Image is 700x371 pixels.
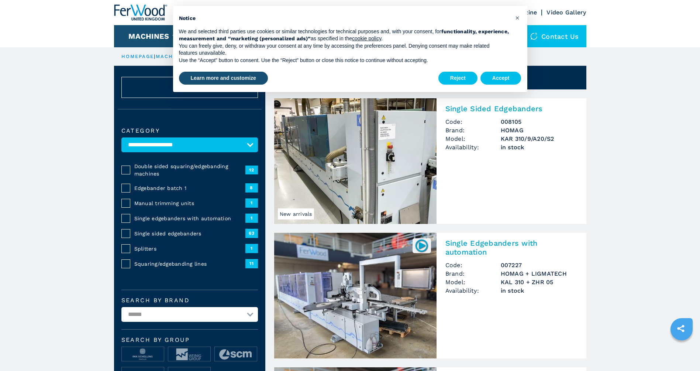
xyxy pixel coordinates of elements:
button: Reject [438,72,477,85]
span: in stock [501,143,577,152]
span: 63 [245,229,258,238]
a: HOMEPAGE [121,54,154,59]
button: Machines [128,32,169,41]
span: Availability: [445,143,501,152]
h3: HOMAG + LIGMATECH [501,269,577,278]
h2: Single Edgebanders with automation [445,239,577,256]
span: 1 [245,244,258,253]
h3: KAR 310/9/A20/S2 [501,135,577,143]
span: 1 [245,214,258,222]
span: Model: [445,278,501,286]
h2: Single Sided Edgebanders [445,104,577,113]
img: image [122,347,164,362]
label: Category [121,128,258,134]
button: Accept [480,72,521,85]
span: Splitters [134,245,245,252]
h3: HOMAG [501,126,577,135]
span: 12 [245,166,258,174]
h3: KAL 310 + ZHR 05 [501,278,577,286]
h2: Notice [179,15,510,22]
strong: functionality, experience, measurement and “marketing (personalized ads)” [179,28,509,42]
img: Single Sided Edgebanders HOMAG KAR 310/9/A20/S2 [274,98,437,224]
span: 8 [245,183,258,192]
a: machines [156,54,187,59]
img: 007227 [414,238,429,253]
div: Contact us [523,25,586,47]
a: Single Edgebanders with automation HOMAG + LIGMATECH KAL 310 + ZHR 05007227Single Edgebanders wit... [274,233,586,358]
img: Ferwood [114,4,167,21]
a: cookie policy [352,35,381,41]
img: Single Edgebanders with automation HOMAG + LIGMATECH KAL 310 + ZHR 05 [274,233,437,358]
label: Search by brand [121,297,258,303]
p: We and selected third parties use cookies or similar technologies for technical purposes and, wit... [179,28,510,42]
span: Search by group [121,337,258,343]
button: Close this notice [512,12,524,24]
span: Manual trimming units [134,200,245,207]
img: image [168,347,210,362]
a: Video Gallery [546,9,586,16]
img: Contact us [530,33,538,40]
span: 11 [245,259,258,268]
a: sharethis [672,319,690,338]
p: You can freely give, deny, or withdraw your consent at any time by accessing the preferences pane... [179,42,510,57]
p: Use the “Accept” button to consent. Use the “Reject” button or close this notice to continue with... [179,57,510,64]
span: in stock [501,286,577,295]
span: Single sided edgebanders [134,230,245,237]
span: 1 [245,198,258,207]
span: Availability: [445,286,501,295]
span: Edgebander batch 1 [134,184,245,192]
span: Double sided squaring/edgebanding machines [134,163,245,177]
iframe: Chat [669,338,694,365]
h3: 007227 [501,261,577,269]
h3: 008105 [501,118,577,126]
span: Brand: [445,126,501,135]
span: Single edgebanders with automation [134,215,245,222]
button: Learn more and customize [179,72,268,85]
span: | [154,54,155,59]
span: Model: [445,135,501,143]
span: Code: [445,118,501,126]
img: image [215,347,257,362]
span: × [515,13,520,22]
span: Code: [445,261,501,269]
span: Squaring/edgebanding lines [134,260,245,268]
button: ResetCancel [121,77,258,98]
span: New arrivals [278,208,314,219]
a: Single Sided Edgebanders HOMAG KAR 310/9/A20/S2New arrivalsSingle Sided EdgebandersCode:008105Bra... [274,98,586,224]
span: Brand: [445,269,501,278]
